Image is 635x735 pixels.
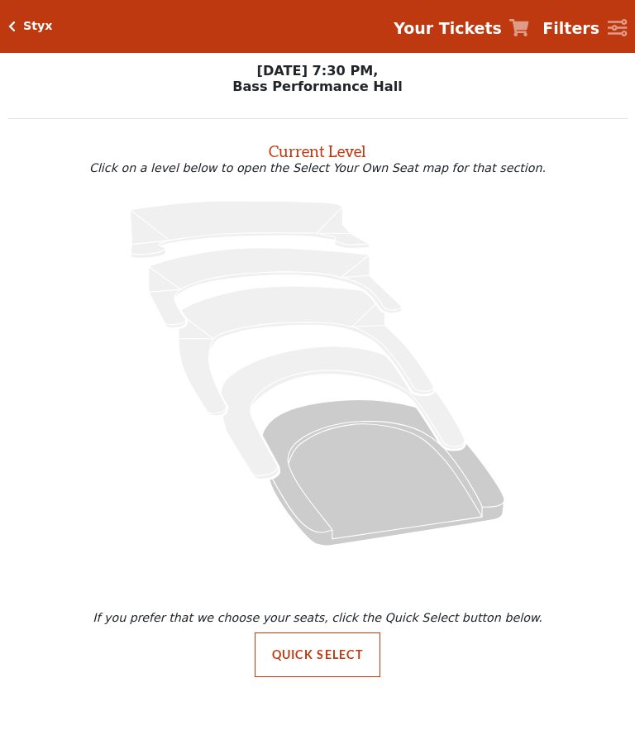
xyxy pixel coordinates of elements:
p: Click on a level below to open the Select Your Own Seat map for that section. [8,161,628,174]
a: Filters [542,17,627,41]
a: Your Tickets [394,17,529,41]
path: Orchestra / Parterre Circle - Seats Available: 286 [262,399,504,546]
h5: Styx [23,19,53,33]
h2: Current Level [8,135,628,161]
a: Click here to go back to filters [8,21,16,32]
path: Lower Gallery - Seats Available: 0 [149,248,402,328]
strong: Filters [542,19,599,37]
strong: Your Tickets [394,19,502,37]
path: Upper Gallery - Seats Available: 0 [131,201,370,258]
p: [DATE] 7:30 PM, Bass Performance Hall [8,63,628,94]
p: If you prefer that we choose your seats, click the Quick Select button below. [12,611,623,624]
button: Quick Select [255,632,381,677]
